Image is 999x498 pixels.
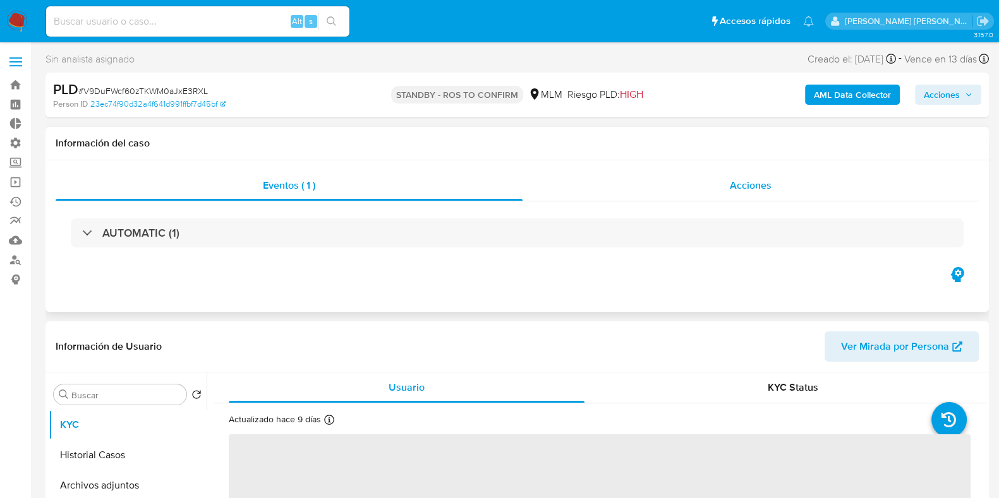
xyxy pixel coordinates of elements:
[720,15,790,28] span: Accesos rápidos
[56,340,162,353] h1: Información de Usuario
[191,389,202,403] button: Volver al orden por defecto
[318,13,344,30] button: search-icon
[803,16,814,27] a: Notificaciones
[528,88,562,102] div: MLM
[389,380,425,394] span: Usuario
[49,410,207,440] button: KYC
[904,52,977,66] span: Vence en 13 días
[90,98,226,110] a: 23ec74f90d32a4f641d991ffbf7d45bf
[71,218,964,247] div: AUTOMATIC (1)
[292,15,302,27] span: Alt
[730,178,772,193] span: Acciones
[620,87,643,102] span: HIGH
[976,15,990,28] a: Salir
[567,88,643,102] span: Riesgo PLD:
[915,85,981,105] button: Acciones
[78,85,208,97] span: # V9DuFWcf60zTKWM0aJxE3RXL
[229,413,321,425] p: Actualizado hace 9 días
[391,86,523,104] p: STANDBY - ROS TO CONFIRM
[263,178,315,193] span: Eventos ( 1 )
[71,389,181,401] input: Buscar
[814,85,891,105] b: AML Data Collector
[768,380,818,394] span: KYC Status
[49,440,207,470] button: Historial Casos
[45,52,135,66] span: Sin analista asignado
[845,15,972,27] p: daniela.lagunesrodriguez@mercadolibre.com.mx
[924,85,960,105] span: Acciones
[808,50,896,68] div: Creado el: [DATE]
[841,331,949,362] span: Ver Mirada por Persona
[899,50,902,68] span: -
[805,85,900,105] button: AML Data Collector
[53,79,78,99] b: PLD
[56,137,979,150] h1: Información del caso
[309,15,313,27] span: s
[102,226,179,240] h3: AUTOMATIC (1)
[59,389,69,400] button: Buscar
[46,13,349,30] input: Buscar usuario o caso...
[53,98,88,110] b: Person ID
[825,331,979,362] button: Ver Mirada por Persona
